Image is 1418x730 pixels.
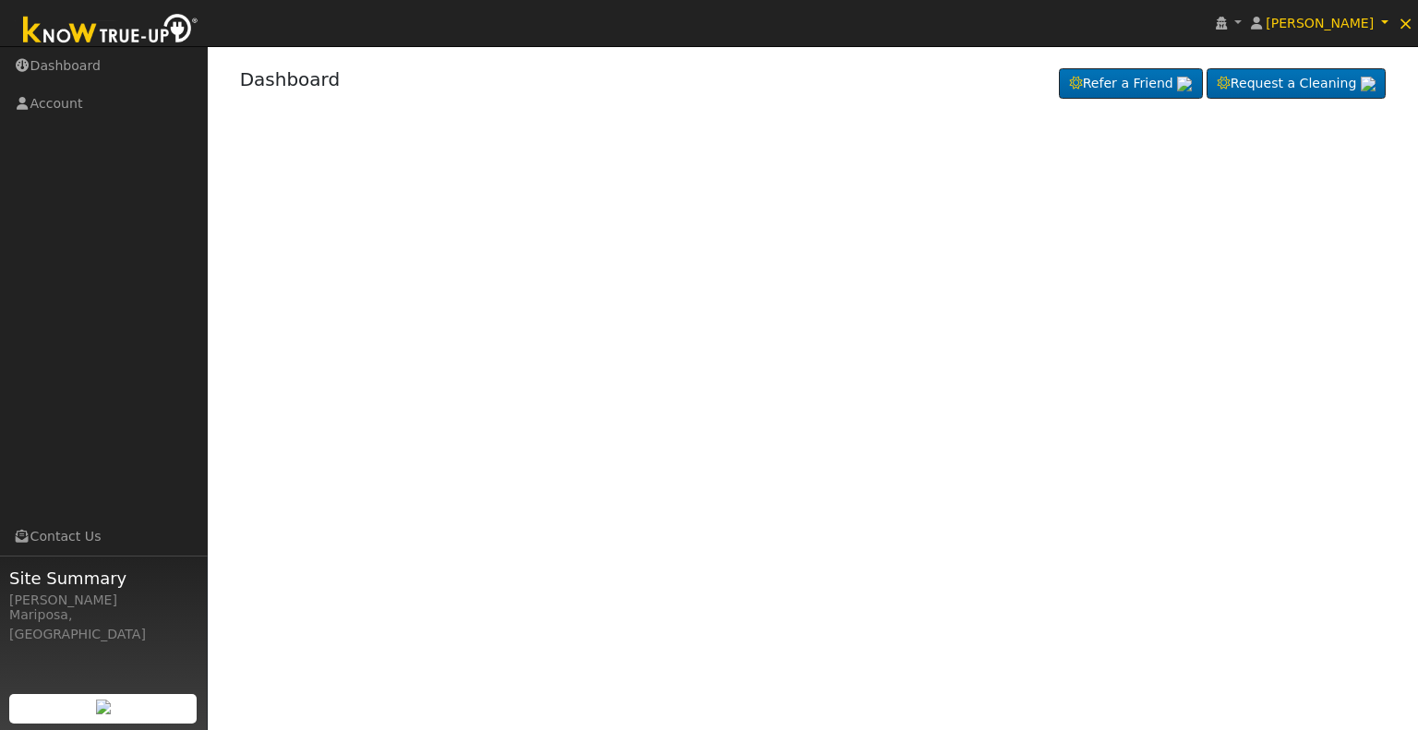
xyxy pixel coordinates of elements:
span: × [1398,12,1413,34]
a: Refer a Friend [1059,68,1203,100]
span: [PERSON_NAME] [1266,16,1374,30]
img: retrieve [1361,77,1376,91]
img: Know True-Up [14,10,208,52]
img: retrieve [1177,77,1192,91]
div: [PERSON_NAME] [9,591,198,610]
img: retrieve [96,700,111,714]
a: Request a Cleaning [1207,68,1386,100]
div: Mariposa, [GEOGRAPHIC_DATA] [9,605,198,644]
span: Site Summary [9,566,198,591]
a: Dashboard [240,68,341,90]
